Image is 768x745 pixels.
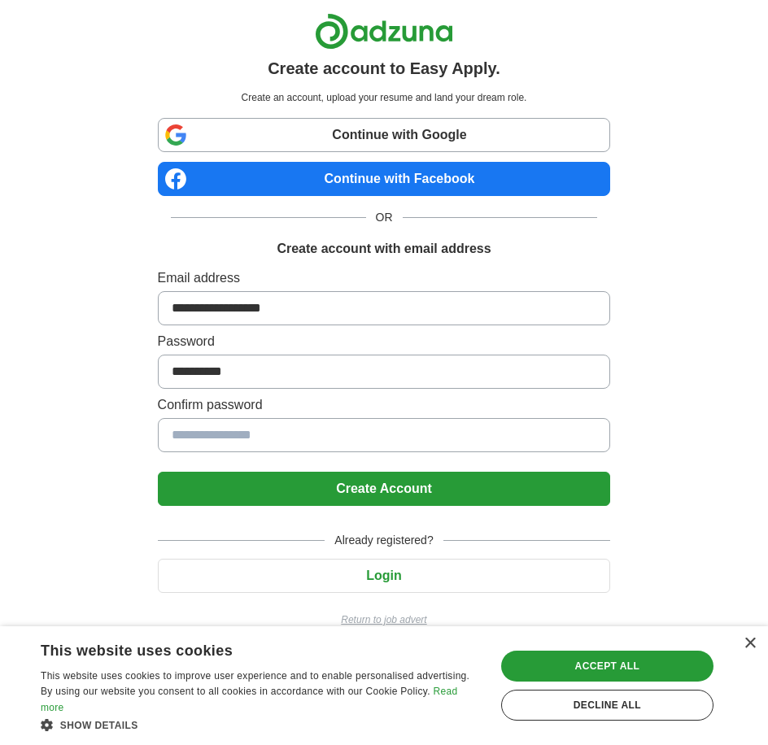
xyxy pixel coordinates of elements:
[158,268,611,288] label: Email address
[501,690,713,721] div: Decline all
[158,332,611,351] label: Password
[158,472,611,506] button: Create Account
[41,636,441,660] div: This website uses cookies
[158,569,611,582] a: Login
[158,162,611,196] a: Continue with Facebook
[744,638,756,650] div: Close
[366,209,403,226] span: OR
[158,612,611,627] a: Return to job advert
[158,118,611,152] a: Continue with Google
[268,56,500,81] h1: Create account to Easy Apply.
[315,13,453,50] img: Adzuna logo
[325,532,443,549] span: Already registered?
[277,239,491,259] h1: Create account with email address
[158,559,611,593] button: Login
[60,720,138,731] span: Show details
[158,395,611,415] label: Confirm password
[161,90,608,105] p: Create an account, upload your resume and land your dream role.
[41,670,469,698] span: This website uses cookies to improve user experience and to enable personalised advertising. By u...
[501,651,713,682] div: Accept all
[41,717,482,733] div: Show details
